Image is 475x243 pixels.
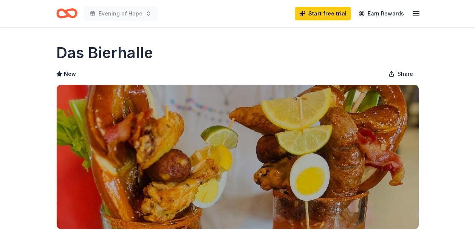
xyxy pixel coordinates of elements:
[382,66,419,82] button: Share
[56,5,77,22] a: Home
[398,69,413,78] span: Share
[99,9,142,18] span: Evening of Hope
[56,42,153,63] h1: Das Bierhalle
[295,7,351,20] a: Start free trial
[84,6,158,21] button: Evening of Hope
[57,85,419,229] img: Image for Das Bierhalle
[354,7,408,20] a: Earn Rewards
[64,69,76,78] span: New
